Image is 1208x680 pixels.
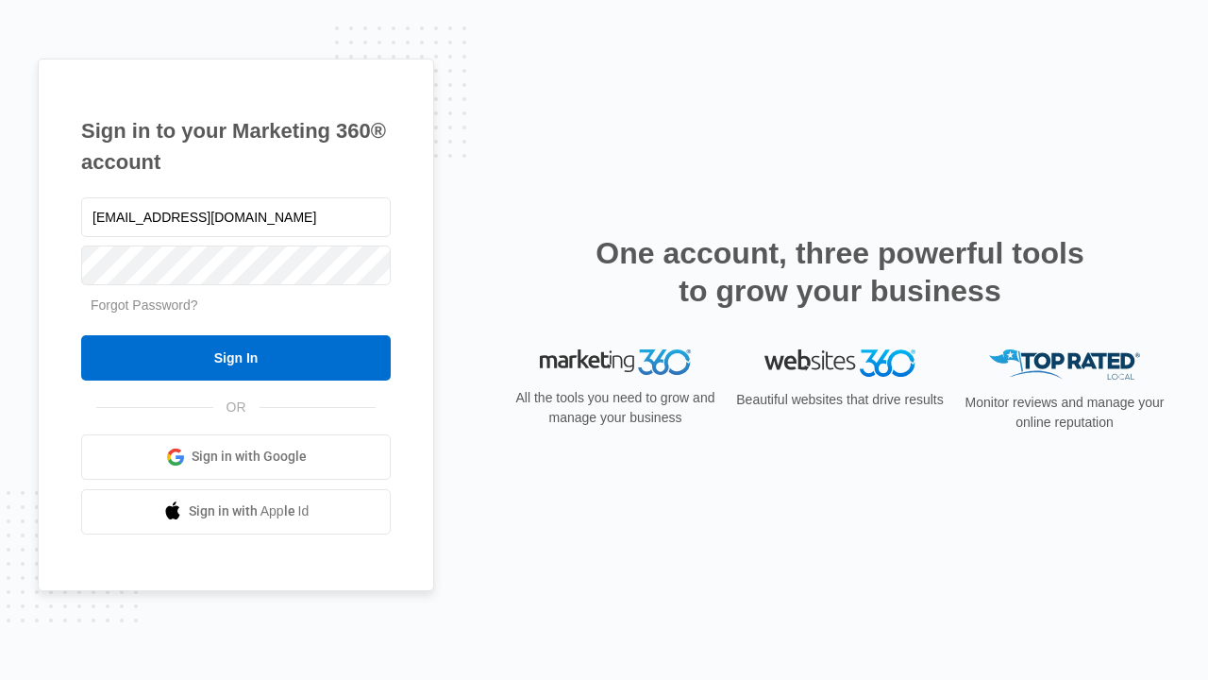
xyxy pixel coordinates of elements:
[192,447,307,467] span: Sign in with Google
[213,398,260,417] span: OR
[189,501,310,521] span: Sign in with Apple Id
[81,335,391,381] input: Sign In
[540,349,691,376] img: Marketing 360
[510,388,721,428] p: All the tools you need to grow and manage your business
[91,297,198,313] a: Forgot Password?
[81,197,391,237] input: Email
[590,234,1090,310] h2: One account, three powerful tools to grow your business
[959,393,1170,433] p: Monitor reviews and manage your online reputation
[81,115,391,178] h1: Sign in to your Marketing 360® account
[734,390,946,410] p: Beautiful websites that drive results
[81,489,391,535] a: Sign in with Apple Id
[764,349,915,377] img: Websites 360
[81,434,391,480] a: Sign in with Google
[989,349,1140,381] img: Top Rated Local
